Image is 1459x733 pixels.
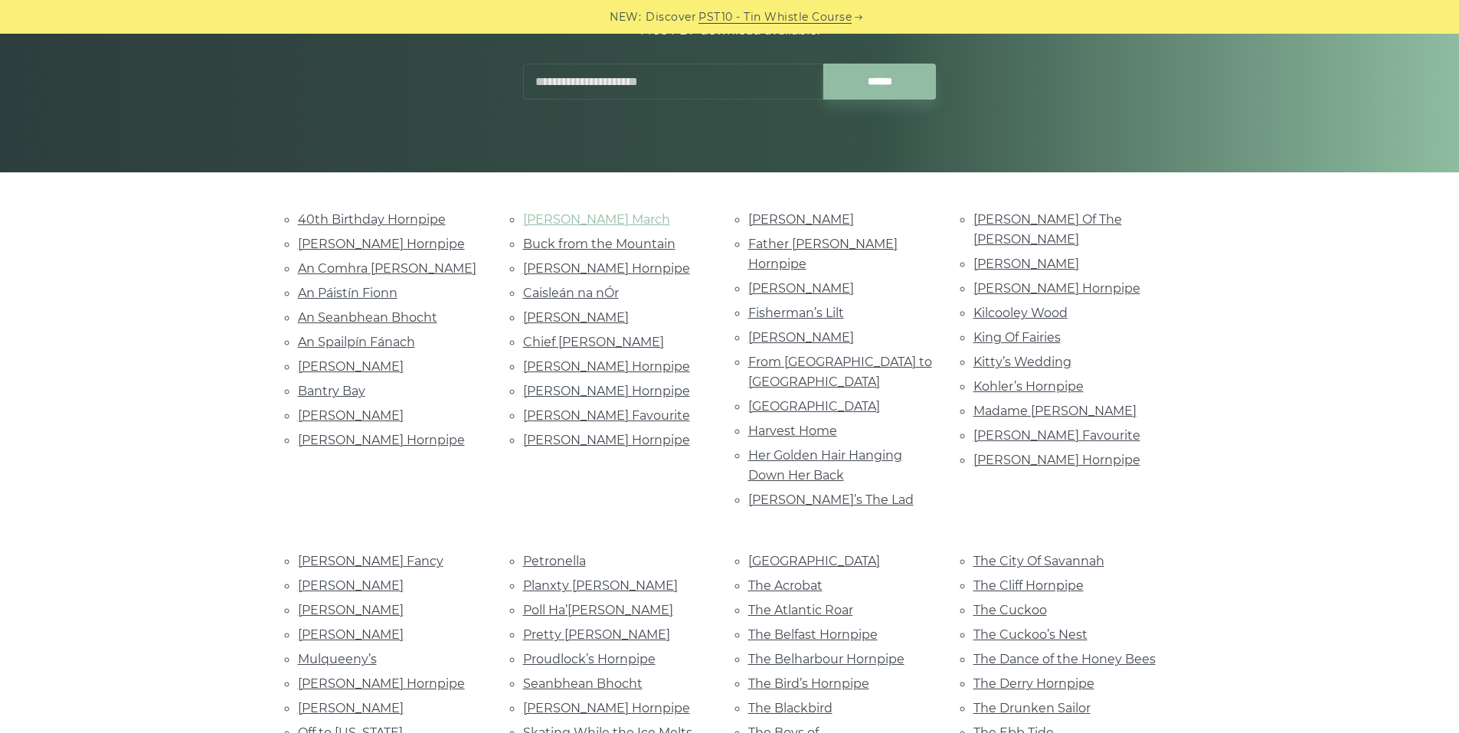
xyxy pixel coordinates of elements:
a: The Bird’s Hornpipe [748,676,869,691]
a: [PERSON_NAME] Of The [PERSON_NAME] [973,212,1122,247]
a: [PERSON_NAME] Hornpipe [973,281,1140,296]
a: [PERSON_NAME] Hornpipe [298,676,465,691]
a: [PERSON_NAME] Hornpipe [523,261,690,276]
a: Planxty [PERSON_NAME] [523,578,678,593]
a: An Páistín Fionn [298,286,397,300]
a: Mulqueeny’s [298,652,377,666]
a: PST10 - Tin Whistle Course [698,8,852,26]
a: Chief [PERSON_NAME] [523,335,664,349]
a: [PERSON_NAME] Hornpipe [298,433,465,447]
a: [PERSON_NAME] [523,310,629,325]
a: The Dance of the Honey Bees [973,652,1156,666]
a: [PERSON_NAME] [748,330,854,345]
a: Caisleán na nÓr [523,286,619,300]
a: The Atlantic Roar [748,603,853,617]
a: An Comhra [PERSON_NAME] [298,261,476,276]
a: The Acrobat [748,578,823,593]
a: [PERSON_NAME] [298,359,404,374]
a: [PERSON_NAME] Fancy [298,554,443,568]
a: Kilcooley Wood [973,306,1068,320]
a: [PERSON_NAME] March [523,212,670,227]
a: Buck from the Mountain [523,237,676,251]
a: [PERSON_NAME] Hornpipe [523,701,690,715]
a: Poll Ha’[PERSON_NAME] [523,603,673,617]
a: Fisherman’s Lilt [748,306,844,320]
a: [PERSON_NAME] [748,212,854,227]
a: [PERSON_NAME] [298,578,404,593]
a: Kitty’s Wedding [973,355,1071,369]
a: [PERSON_NAME] Hornpipe [523,384,690,398]
a: The Cuckoo’s Nest [973,627,1088,642]
a: Seanbhean Bhocht [523,676,643,691]
a: An Spailpín Fánach [298,335,415,349]
a: Harvest Home [748,424,837,438]
a: The Derry Hornpipe [973,676,1094,691]
a: The Cliff Hornpipe [973,578,1084,593]
a: Her Golden Hair Hanging Down Her Back [748,448,902,483]
a: The City Of Savannah [973,554,1104,568]
a: [PERSON_NAME] Hornpipe [523,433,690,447]
a: The Cuckoo [973,603,1047,617]
a: King Of Fairies [973,330,1061,345]
a: Madame [PERSON_NAME] [973,404,1137,418]
a: [PERSON_NAME] Hornpipe [298,237,465,251]
a: [GEOGRAPHIC_DATA] [748,554,880,568]
a: [GEOGRAPHIC_DATA] [748,399,880,414]
span: NEW: [610,8,641,26]
a: Bantry Bay [298,384,365,398]
a: [PERSON_NAME] [298,603,404,617]
a: [PERSON_NAME] [298,701,404,715]
a: An Seanbhean Bhocht [298,310,437,325]
a: [PERSON_NAME] Favourite [973,428,1140,443]
a: The Belharbour Hornpipe [748,652,905,666]
a: 40th Birthday Hornpipe [298,212,446,227]
a: [PERSON_NAME] Hornpipe [973,453,1140,467]
a: [PERSON_NAME]’s The Lad [748,492,914,507]
a: Father [PERSON_NAME] Hornpipe [748,237,898,271]
a: [PERSON_NAME] [748,281,854,296]
a: [PERSON_NAME] [298,627,404,642]
a: [PERSON_NAME] Favourite [523,408,690,423]
a: [PERSON_NAME] Hornpipe [523,359,690,374]
a: The Belfast Hornpipe [748,627,878,642]
a: Petronella [523,554,586,568]
a: Kohler’s Hornpipe [973,379,1084,394]
a: From [GEOGRAPHIC_DATA] to [GEOGRAPHIC_DATA] [748,355,932,389]
a: Proudlock’s Hornpipe [523,652,656,666]
a: [PERSON_NAME] [298,408,404,423]
a: The Drunken Sailor [973,701,1091,715]
a: Pretty [PERSON_NAME] [523,627,670,642]
a: The Blackbird [748,701,833,715]
span: Discover [646,8,696,26]
a: [PERSON_NAME] [973,257,1079,271]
